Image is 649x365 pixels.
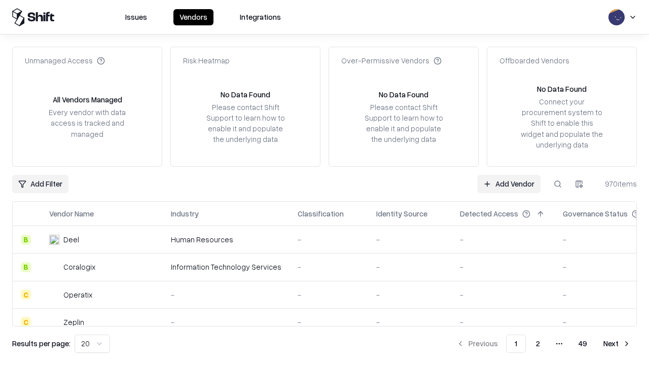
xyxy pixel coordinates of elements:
[298,262,360,272] div: -
[49,289,59,300] img: Operatix
[298,208,344,219] div: Classification
[49,317,59,327] img: Zeplin
[183,55,230,66] div: Risk Heatmap
[12,338,70,349] p: Results per page:
[520,96,604,150] div: Connect your procurement system to Shift to enable this widget and populate the underlying data
[376,289,444,300] div: -
[45,107,129,139] div: Every vendor with data access is tracked and managed
[63,289,92,300] div: Operatix
[25,55,105,66] div: Unmanaged Access
[49,262,59,272] img: Coralogix
[379,89,428,100] div: No Data Found
[21,262,31,272] div: B
[49,235,59,245] img: Deel
[298,317,360,327] div: -
[563,208,628,219] div: Governance Status
[203,102,287,145] div: Please contact Shift Support to learn how to enable it and populate the underlying data
[171,208,199,219] div: Industry
[171,317,281,327] div: -
[460,317,547,327] div: -
[460,208,518,219] div: Detected Access
[21,289,31,300] div: C
[173,9,213,25] button: Vendors
[171,262,281,272] div: Information Technology Services
[119,9,153,25] button: Issues
[376,208,427,219] div: Identity Source
[171,289,281,300] div: -
[477,175,540,193] a: Add Vendor
[298,289,360,300] div: -
[376,234,444,245] div: -
[537,84,587,94] div: No Data Found
[21,235,31,245] div: B
[460,234,547,245] div: -
[597,335,637,353] button: Next
[49,208,94,219] div: Vendor Name
[63,262,95,272] div: Coralogix
[12,175,68,193] button: Add Filter
[341,55,442,66] div: Over-Permissive Vendors
[234,9,287,25] button: Integrations
[63,234,79,245] div: Deel
[596,178,637,189] div: 970 items
[53,94,122,105] div: All Vendors Managed
[528,335,548,353] button: 2
[376,262,444,272] div: -
[460,289,547,300] div: -
[506,335,526,353] button: 1
[298,234,360,245] div: -
[460,262,547,272] div: -
[450,335,637,353] nav: pagination
[63,317,84,327] div: Zeplin
[376,317,444,327] div: -
[499,55,569,66] div: Offboarded Vendors
[221,89,270,100] div: No Data Found
[21,317,31,327] div: C
[171,234,281,245] div: Human Resources
[570,335,595,353] button: 49
[362,102,446,145] div: Please contact Shift Support to learn how to enable it and populate the underlying data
